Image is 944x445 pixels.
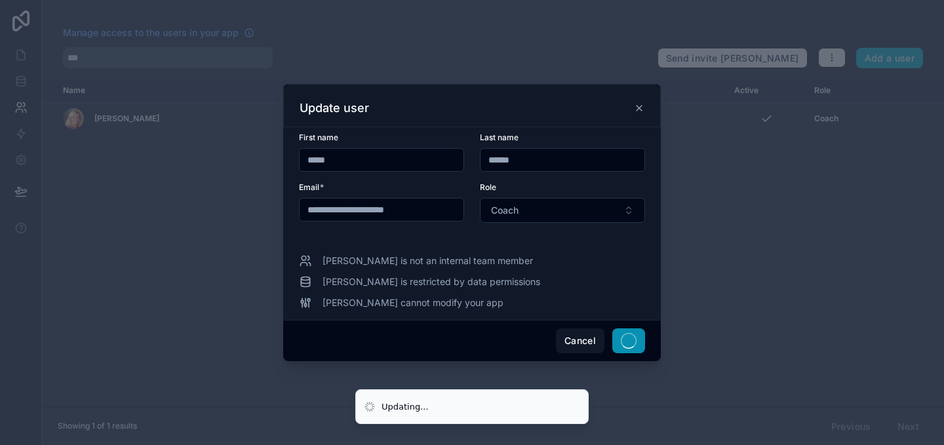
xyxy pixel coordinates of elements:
span: [PERSON_NAME] is not an internal team member [323,254,533,267]
div: Updating... [382,400,429,414]
h3: Update user [300,100,369,116]
span: First name [299,132,338,142]
span: [PERSON_NAME] cannot modify your app [323,296,503,309]
span: Coach [491,204,519,217]
button: Cancel [556,328,604,353]
span: Last name [480,132,519,142]
button: Select Button [480,198,645,223]
span: Role [480,182,496,192]
span: Email [299,182,319,192]
span: [PERSON_NAME] is restricted by data permissions [323,275,540,288]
